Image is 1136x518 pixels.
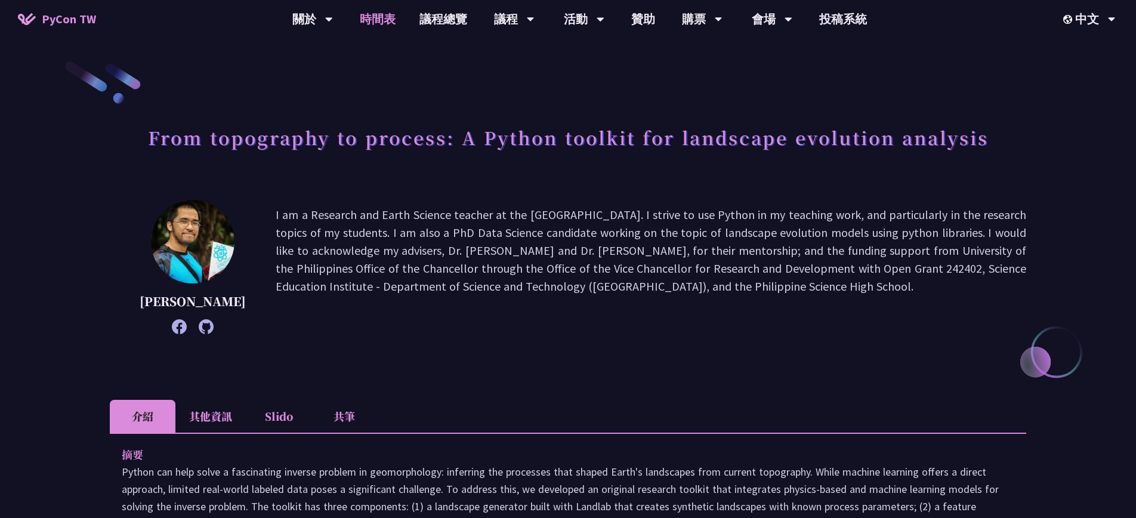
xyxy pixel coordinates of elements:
[110,400,175,433] li: 介紹
[175,400,246,433] li: 其他資訊
[311,400,377,433] li: 共筆
[42,10,96,28] span: PyCon TW
[6,4,108,34] a: PyCon TW
[1063,15,1075,24] img: Locale Icon
[122,446,990,463] p: 摘要
[140,292,246,310] p: [PERSON_NAME]
[151,200,234,283] img: Ricarido Saturay
[276,206,1026,328] p: I am a Research and Earth Science teacher at the [GEOGRAPHIC_DATA]. I strive to use Python in my ...
[148,119,989,155] h1: From topography to process: A Python toolkit for landscape evolution analysis
[246,400,311,433] li: Slido
[18,13,36,25] img: Home icon of PyCon TW 2025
